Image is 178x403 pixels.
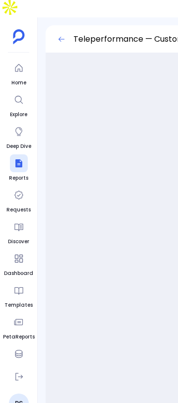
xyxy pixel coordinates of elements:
[10,59,28,87] a: Home
[6,123,31,150] a: Deep Dive
[13,29,25,44] img: petavue logo
[9,174,28,182] span: Reports
[6,142,31,150] span: Deep Dive
[3,333,35,341] span: PetaReports
[9,154,28,182] a: Reports
[4,269,33,277] span: Dashboard
[8,238,29,246] span: Discover
[10,91,28,119] a: Explore
[6,206,31,214] span: Requests
[6,345,31,373] a: Data Hub
[4,301,33,309] span: Templates
[3,313,35,341] a: PetaReports
[4,250,33,277] a: Dashboard
[8,218,29,246] a: Discover
[4,281,33,309] a: Templates
[10,79,28,87] span: Home
[10,111,28,119] span: Explore
[6,186,31,214] a: Requests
